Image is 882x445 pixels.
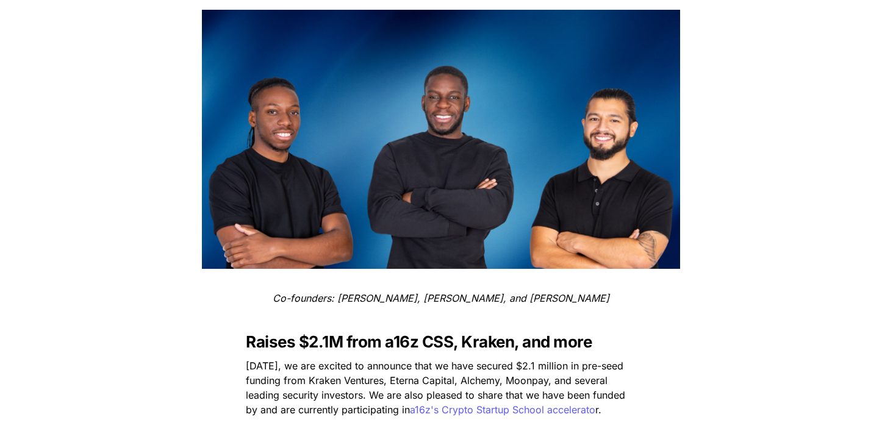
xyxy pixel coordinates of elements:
span: Raises $2.1M from a16z CSS, Kraken, and more [246,332,592,351]
em: Co-founders: [PERSON_NAME], [PERSON_NAME], and [PERSON_NAME] [273,292,609,304]
a: a16z's Crypto Startup School accelerato [410,404,595,416]
span: [DATE], we are excited to announce that we have secured $2.1 million in pre-seed funding from Kra... [246,360,628,416]
span: r. [595,404,601,416]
